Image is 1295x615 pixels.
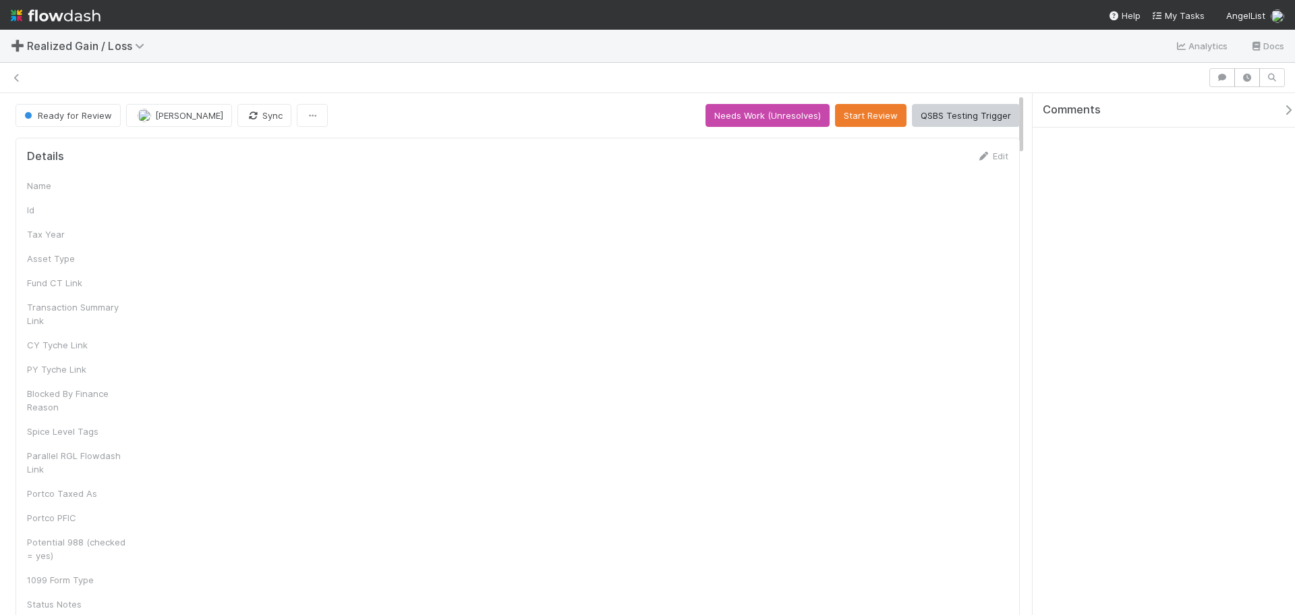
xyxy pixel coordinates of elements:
[1271,9,1284,23] img: avatar_bc42736a-3f00-4d10-a11d-d22e63cdc729.png
[912,104,1020,127] button: QSBS Testing Trigger
[27,338,128,352] div: CY Tyche Link
[27,511,128,525] div: Portco PFIC
[27,150,64,163] h5: Details
[1250,38,1284,54] a: Docs
[835,104,906,127] button: Start Review
[27,228,128,241] div: Tax Year
[126,104,232,127] button: [PERSON_NAME]
[27,179,128,192] div: Name
[1043,103,1101,117] span: Comments
[27,487,128,500] div: Portco Taxed As
[1151,10,1205,21] span: My Tasks
[27,449,128,476] div: Parallel RGL Flowdash Link
[27,387,128,414] div: Blocked By Finance Reason
[138,109,151,122] img: avatar_04ed6c9e-3b93-401c-8c3a-8fad1b1fc72c.png
[977,151,1008,161] a: Edit
[155,110,223,121] span: [PERSON_NAME]
[237,104,291,127] button: Sync
[27,300,128,327] div: Transaction Summary Link
[27,252,128,265] div: Asset Type
[27,39,151,53] span: Realized Gain / Loss
[1226,10,1265,21] span: AngelList
[27,425,128,438] div: Spice Level Tags
[1175,38,1228,54] a: Analytics
[27,363,128,376] div: PY Tyche Link
[706,104,830,127] button: Needs Work (Unresolves)
[27,597,128,611] div: Status Notes
[27,573,128,587] div: 1099 Form Type
[11,40,24,51] span: ➕
[27,276,128,290] div: Fund CT Link
[27,535,128,562] div: Potential 988 (checked = yes)
[27,203,128,217] div: Id
[1151,9,1205,22] a: My Tasks
[1108,9,1141,22] div: Help
[11,4,100,27] img: logo-inverted-e16ddd16eac7371096b0.svg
